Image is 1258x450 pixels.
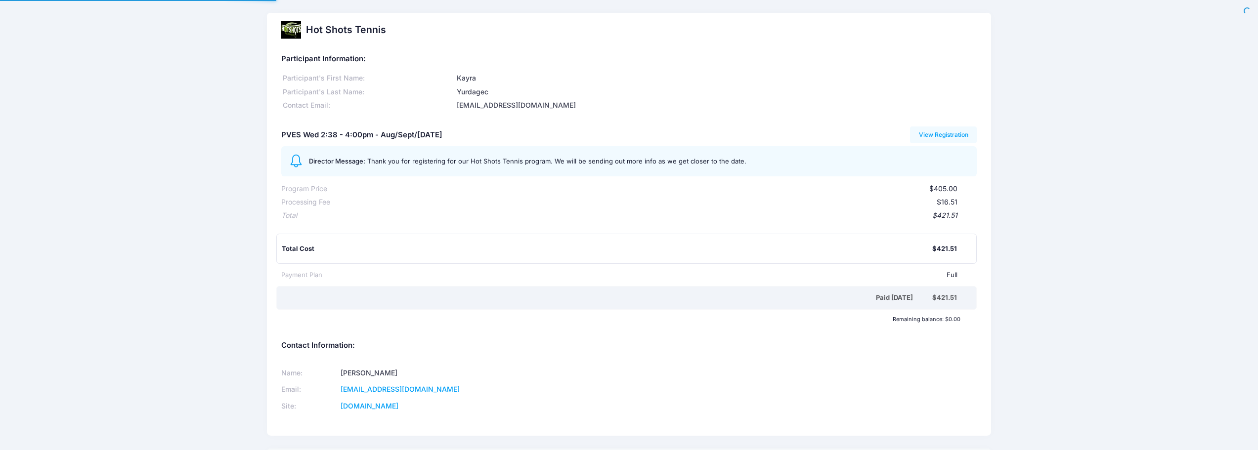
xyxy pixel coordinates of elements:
div: [EMAIL_ADDRESS][DOMAIN_NAME] [455,100,977,111]
div: $421.51 [932,293,957,303]
div: $421.51 [297,210,957,221]
div: Participant's First Name: [281,73,455,83]
div: Processing Fee [281,197,330,207]
div: $421.51 [932,244,957,254]
a: View Registration [910,126,977,143]
td: Site: [281,398,337,415]
a: [EMAIL_ADDRESS][DOMAIN_NAME] [341,385,460,393]
a: [DOMAIN_NAME] [341,402,398,410]
div: Contact Email: [281,100,455,111]
div: Kayra [455,73,977,83]
td: Email: [281,381,337,398]
div: Total [281,210,297,221]
div: $16.51 [330,197,957,207]
div: Remaining balance: $0.00 [276,316,965,322]
h5: Contact Information: [281,341,977,350]
div: Paid [DATE] [283,293,932,303]
span: Thank you for registering for our Hot Shots Tennis program. We will be sending out more info as w... [367,157,746,165]
span: Director Message: [309,157,365,165]
h5: Participant Information: [281,55,977,64]
td: [PERSON_NAME] [337,365,616,381]
div: Program Price [281,184,327,194]
td: Name: [281,365,337,381]
div: Payment Plan [281,270,322,280]
h2: Hot Shots Tennis [306,24,386,36]
div: Total Cost [282,244,932,254]
div: Full [322,270,957,280]
span: $405.00 [929,184,957,193]
h5: PVES Wed 2:38 - 4:00pm - Aug/Sept/[DATE] [281,131,442,140]
div: Participant's Last Name: [281,87,455,97]
div: Yurdagec [455,87,977,97]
